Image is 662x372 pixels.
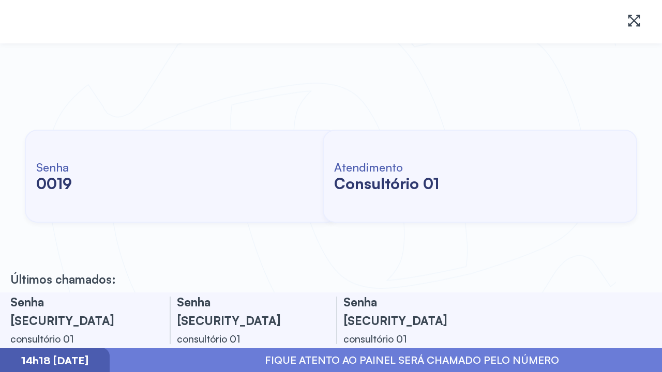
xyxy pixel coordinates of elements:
img: Logotipo do estabelecimento [17,8,132,35]
div: consultório 01 [10,330,145,348]
div: consultório 01 [343,330,478,348]
h3: Senha [SECURITY_DATA] [177,292,311,330]
h3: Senha [SECURITY_DATA] [10,292,145,330]
h6: Senha [36,160,72,174]
h3: Senha [SECURITY_DATA] [343,292,478,330]
h2: 0019 [36,174,72,193]
h2: consultório 01 [334,174,439,193]
div: consultório 01 [177,330,311,348]
h6: Atendimento [334,160,439,174]
p: Últimos chamados: [10,272,116,286]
